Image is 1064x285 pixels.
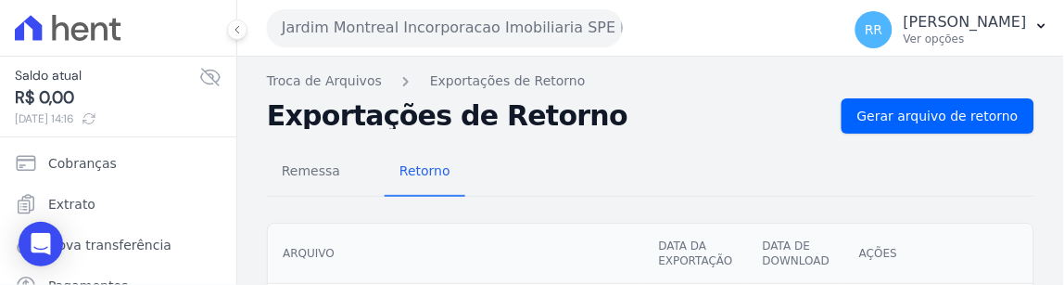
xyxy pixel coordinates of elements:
[865,23,882,36] span: RR
[904,13,1027,32] p: [PERSON_NAME]
[643,224,747,284] th: Data da Exportação
[857,107,1019,125] span: Gerar arquivo de retorno
[267,71,1034,91] nav: Breadcrumb
[267,71,382,91] a: Troca de Arquivos
[268,224,643,284] th: Arquivo
[841,4,1064,56] button: RR [PERSON_NAME] Ver opções
[48,154,117,173] span: Cobranças
[388,152,462,189] span: Retorno
[267,103,827,129] h2: Exportações de Retorno
[430,71,586,91] a: Exportações de Retorno
[15,66,199,85] span: Saldo atual
[15,110,199,127] span: [DATE] 14:16
[271,152,351,189] span: Remessa
[7,227,229,264] a: Nova transferência
[267,9,623,46] button: Jardim Montreal Incorporacao Imobiliaria SPE LTDA
[842,98,1034,134] a: Gerar arquivo de retorno
[844,224,1033,284] th: Ações
[19,222,63,266] div: Open Intercom Messenger
[7,186,229,223] a: Extrato
[904,32,1027,46] p: Ver opções
[15,85,199,110] span: R$ 0,00
[48,195,95,214] span: Extrato
[48,236,171,254] span: Nova transferência
[7,145,229,182] a: Cobranças
[385,149,465,197] a: Retorno
[267,149,355,197] a: Remessa
[748,224,844,284] th: Data de Download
